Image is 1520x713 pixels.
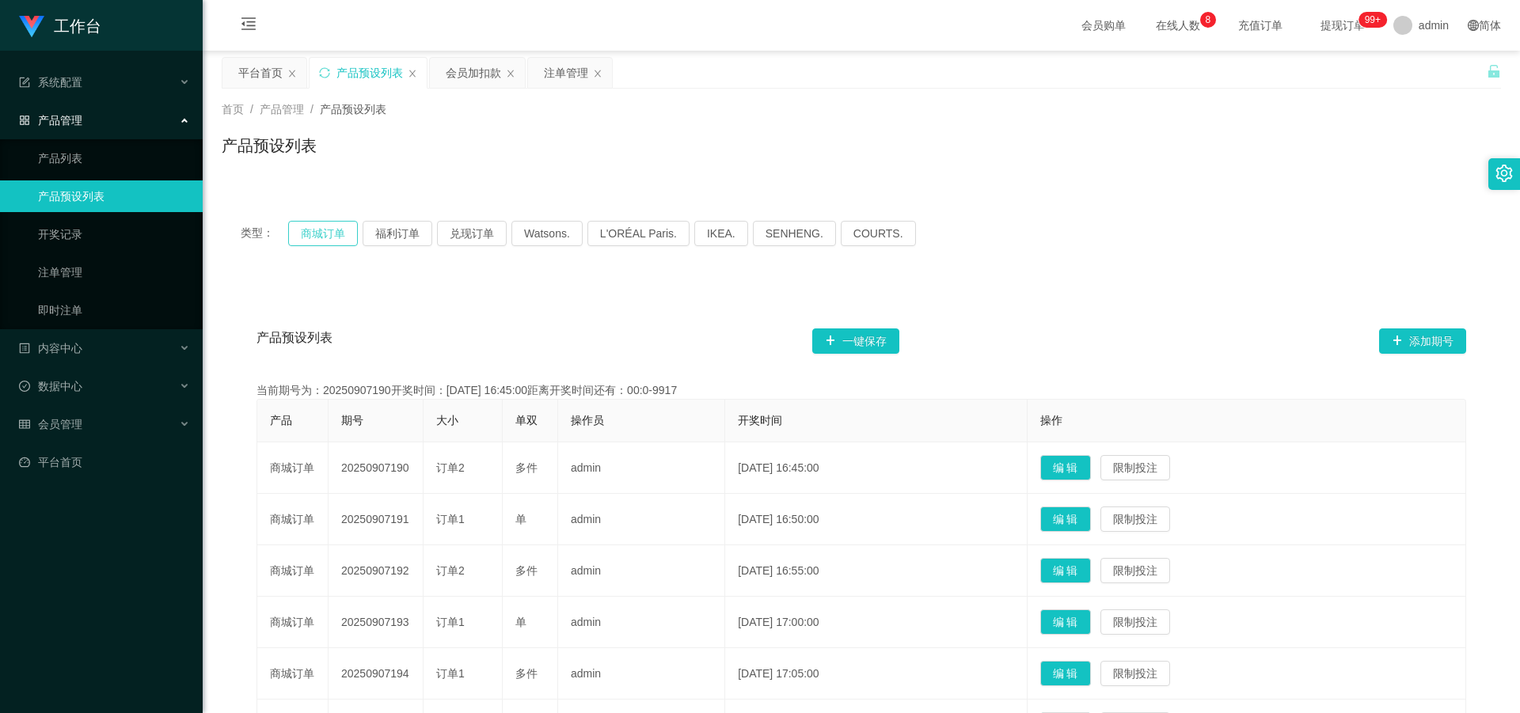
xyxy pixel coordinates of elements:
img: logo.9652507e.png [19,16,44,38]
span: 订单2 [436,564,465,577]
a: 即时注单 [38,294,190,326]
i: 图标: close [506,69,515,78]
td: [DATE] 16:45:00 [725,442,1027,494]
span: 系统配置 [19,76,82,89]
button: 限制投注 [1100,506,1170,532]
h1: 工作台 [54,1,101,51]
td: admin [558,442,725,494]
span: 多件 [515,564,538,577]
sup: 8 [1200,12,1216,28]
button: 编 辑 [1040,506,1091,532]
span: 订单1 [436,616,465,628]
span: 多件 [515,461,538,474]
td: admin [558,597,725,648]
div: 当前期号为：20250907190开奖时间：[DATE] 16:45:00距离开奖时间还有：00:0-9917 [256,382,1466,399]
td: 20250907192 [329,545,424,597]
div: 注单管理 [544,58,588,88]
i: 图标: sync [319,67,330,78]
button: 限制投注 [1100,455,1170,480]
span: 提现订单 [1313,20,1373,31]
a: 注单管理 [38,256,190,288]
i: 图标: menu-fold [222,1,275,51]
span: 首页 [222,103,244,116]
td: [DATE] 16:55:00 [725,545,1027,597]
span: 产品管理 [19,114,82,127]
span: 操作员 [571,414,604,427]
a: 开奖记录 [38,218,190,250]
i: 图标: appstore-o [19,115,30,126]
a: 产品列表 [38,142,190,174]
td: 20250907193 [329,597,424,648]
h1: 产品预设列表 [222,134,317,157]
i: 图标: global [1468,20,1479,31]
td: [DATE] 17:05:00 [725,648,1027,700]
p: 8 [1206,12,1211,28]
span: 多件 [515,667,538,680]
td: admin [558,648,725,700]
span: 订单2 [436,461,465,474]
td: 商城订单 [257,648,329,700]
i: 图标: form [19,77,30,88]
td: admin [558,494,725,545]
button: 图标: plus添加期号 [1379,328,1466,354]
span: 订单1 [436,513,465,525]
button: SENHENG. [753,221,836,246]
td: 商城订单 [257,494,329,545]
td: admin [558,545,725,597]
span: 订单1 [436,667,465,680]
div: 平台首页 [238,58,283,88]
i: 图标: check-circle-o [19,381,30,392]
span: 充值订单 [1230,20,1290,31]
button: 图标: plus一键保存 [812,328,899,354]
span: 会员管理 [19,418,82,430]
button: Watsons. [511,221,583,246]
span: 操作 [1040,414,1062,427]
td: 商城订单 [257,597,329,648]
i: 图标: close [593,69,602,78]
i: 图标: close [408,69,417,78]
td: 20250907190 [329,442,424,494]
td: 20250907191 [329,494,424,545]
button: 限制投注 [1100,661,1170,686]
i: 图标: setting [1495,165,1513,182]
span: 开奖时间 [738,414,782,427]
div: 产品预设列表 [336,58,403,88]
span: 产品预设列表 [256,328,332,354]
span: 单 [515,513,526,525]
span: 数据中心 [19,380,82,393]
button: 编 辑 [1040,455,1091,480]
span: 单 [515,616,526,628]
span: 产品预设列表 [320,103,386,116]
i: 图标: table [19,419,30,430]
button: 限制投注 [1100,558,1170,583]
span: 产品管理 [260,103,304,116]
sup: 1109 [1358,12,1387,28]
td: 商城订单 [257,442,329,494]
span: / [250,103,253,116]
td: 商城订单 [257,545,329,597]
span: 类型： [241,221,288,246]
button: 商城订单 [288,221,358,246]
span: 单双 [515,414,538,427]
button: 编 辑 [1040,609,1091,635]
button: IKEA. [694,221,748,246]
td: 20250907194 [329,648,424,700]
span: / [310,103,313,116]
button: 编 辑 [1040,661,1091,686]
button: 限制投注 [1100,609,1170,635]
i: 图标: profile [19,343,30,354]
button: 福利订单 [363,221,432,246]
span: 期号 [341,414,363,427]
a: 产品预设列表 [38,180,190,212]
td: [DATE] 17:00:00 [725,597,1027,648]
span: 大小 [436,414,458,427]
span: 产品 [270,414,292,427]
span: 内容中心 [19,342,82,355]
button: 编 辑 [1040,558,1091,583]
a: 工作台 [19,19,101,32]
button: 兑现订单 [437,221,507,246]
span: 在线人数 [1148,20,1208,31]
a: 图标: dashboard平台首页 [19,446,190,478]
i: 图标: unlock [1487,64,1501,78]
button: L'ORÉAL Paris. [587,221,690,246]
